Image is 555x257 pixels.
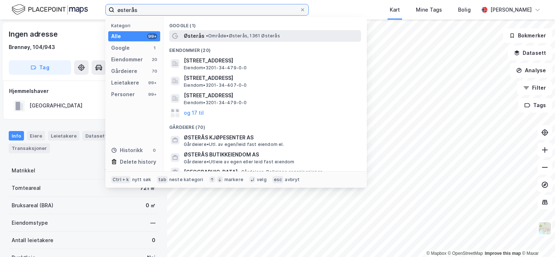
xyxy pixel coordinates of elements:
[147,80,157,86] div: 99+
[163,119,367,132] div: Gårdeiere (70)
[9,28,59,40] div: Ingen adresse
[508,46,552,60] button: Datasett
[163,17,367,30] div: Google (1)
[147,91,157,97] div: 99+
[12,3,88,16] img: logo.f888ab2527a4732fd821a326f86c7f29.svg
[169,177,203,183] div: neste kategori
[184,65,247,71] span: Eiendom • 3201-34-479-0-0
[519,222,555,257] iframe: Chat Widget
[157,176,168,183] div: tab
[120,158,156,166] div: Delete history
[184,150,358,159] span: ØSTERÅS BUTIKKEIENDOM AS
[111,146,143,155] div: Historikk
[9,60,71,75] button: Tag
[140,184,155,192] div: 721 ㎡
[111,32,121,41] div: Alle
[12,184,41,192] div: Tomteareal
[146,201,155,210] div: 0 ㎡
[416,5,442,14] div: Mine Tags
[111,90,135,99] div: Personer
[448,251,483,256] a: OpenStreetMap
[272,176,284,183] div: esc
[152,236,155,245] div: 0
[184,74,358,82] span: [STREET_ADDRESS]
[257,177,267,183] div: velg
[239,169,322,175] span: Gårdeiere • Religiøse organisasjoner
[12,236,53,245] div: Antall leietakere
[111,44,130,52] div: Google
[206,33,280,39] span: Område • Østerås, 1361 Østerås
[390,5,400,14] div: Kart
[151,45,157,51] div: 1
[9,143,50,153] div: Transaksjoner
[184,109,204,117] button: og 17 til
[9,87,158,95] div: Hjemmelshaver
[82,131,110,140] div: Datasett
[490,5,532,14] div: [PERSON_NAME]
[27,131,45,140] div: Eiere
[206,33,208,38] span: •
[151,147,157,153] div: 0
[111,67,137,76] div: Gårdeiere
[426,251,446,256] a: Mapbox
[519,222,555,257] div: Kontrollprogram for chat
[12,201,53,210] div: Bruksareal (BRA)
[503,28,552,43] button: Bokmerker
[458,5,471,14] div: Bolig
[184,168,238,176] span: [GEOGRAPHIC_DATA]
[132,177,151,183] div: nytt søk
[285,177,300,183] div: avbryt
[239,169,241,175] span: •
[517,81,552,95] button: Filter
[184,100,247,106] span: Eiendom • 3201-34-479-0-0
[151,68,157,74] div: 70
[485,251,521,256] a: Improve this map
[12,166,35,175] div: Matrikkel
[151,57,157,62] div: 20
[184,159,295,165] span: Gårdeiere • Utleie av egen eller leid fast eiendom
[48,131,80,140] div: Leietakere
[150,219,155,227] div: —
[184,82,247,88] span: Eiendom • 3201-34-407-0-0
[184,142,284,147] span: Gårdeiere • Utl. av egen/leid fast eiendom el.
[184,56,358,65] span: [STREET_ADDRESS]
[12,219,48,227] div: Eiendomstype
[163,42,367,55] div: Eiendommer (20)
[111,23,160,28] div: Kategori
[111,176,131,183] div: Ctrl + k
[105,166,155,175] div: 1813-104-943-0-0
[111,55,143,64] div: Eiendommer
[510,63,552,78] button: Analyse
[184,133,358,142] span: ØSTERÅS KJØPESENTER AS
[29,101,82,110] div: [GEOGRAPHIC_DATA]
[9,131,24,140] div: Info
[224,177,243,183] div: markere
[184,91,358,100] span: [STREET_ADDRESS]
[114,4,300,15] input: Søk på adresse, matrikkel, gårdeiere, leietakere eller personer
[184,32,204,40] span: Østerås
[147,33,157,39] div: 99+
[111,78,139,87] div: Leietakere
[518,98,552,113] button: Tags
[538,221,552,235] img: Z
[9,43,55,52] div: Brønnøy, 104/943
